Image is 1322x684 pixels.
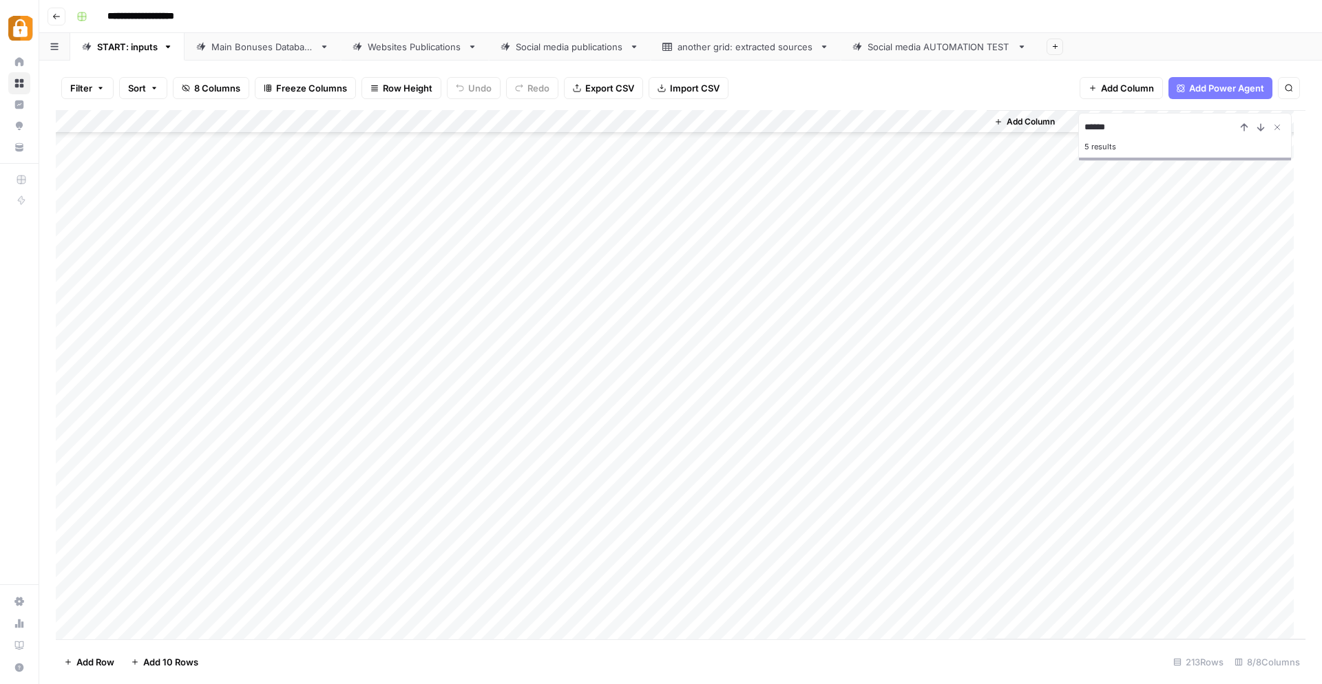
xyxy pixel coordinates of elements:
[56,651,123,673] button: Add Row
[119,77,167,99] button: Sort
[468,81,492,95] span: Undo
[516,40,624,54] div: Social media publications
[255,77,356,99] button: Freeze Columns
[8,16,33,41] img: Adzz Logo
[8,11,30,45] button: Workspace: Adzz
[361,77,441,99] button: Row Height
[651,33,841,61] a: another grid: extracted sources
[1236,119,1252,136] button: Previous Result
[1252,119,1269,136] button: Next Result
[841,33,1038,61] a: Social media AUTOMATION TEST
[173,77,249,99] button: 8 Columns
[8,94,30,116] a: Insights
[678,40,814,54] div: another grid: extracted sources
[128,81,146,95] span: Sort
[70,33,185,61] a: START: inputs
[97,40,158,54] div: START: inputs
[8,634,30,656] a: Learning Hub
[8,136,30,158] a: Your Data
[8,51,30,73] a: Home
[649,77,728,99] button: Import CSV
[564,77,643,99] button: Export CSV
[585,81,634,95] span: Export CSV
[123,651,207,673] button: Add 10 Rows
[1229,651,1305,673] div: 8/8 Columns
[185,33,341,61] a: Main Bonuses Database
[276,81,347,95] span: Freeze Columns
[1007,116,1055,128] span: Add Column
[70,81,92,95] span: Filter
[1168,651,1229,673] div: 213 Rows
[447,77,501,99] button: Undo
[143,655,198,669] span: Add 10 Rows
[383,81,432,95] span: Row Height
[61,77,114,99] button: Filter
[194,81,240,95] span: 8 Columns
[211,40,314,54] div: Main Bonuses Database
[1084,138,1286,155] div: 5 results
[527,81,549,95] span: Redo
[8,590,30,612] a: Settings
[8,115,30,137] a: Opportunities
[489,33,651,61] a: Social media publications
[1080,77,1163,99] button: Add Column
[8,72,30,94] a: Browse
[868,40,1011,54] div: Social media AUTOMATION TEST
[1189,81,1264,95] span: Add Power Agent
[8,656,30,678] button: Help + Support
[1269,119,1286,136] button: Close Search
[1101,81,1154,95] span: Add Column
[368,40,462,54] div: Websites Publications
[8,612,30,634] a: Usage
[341,33,489,61] a: Websites Publications
[989,113,1060,131] button: Add Column
[670,81,720,95] span: Import CSV
[1168,77,1272,99] button: Add Power Agent
[506,77,558,99] button: Redo
[76,655,114,669] span: Add Row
